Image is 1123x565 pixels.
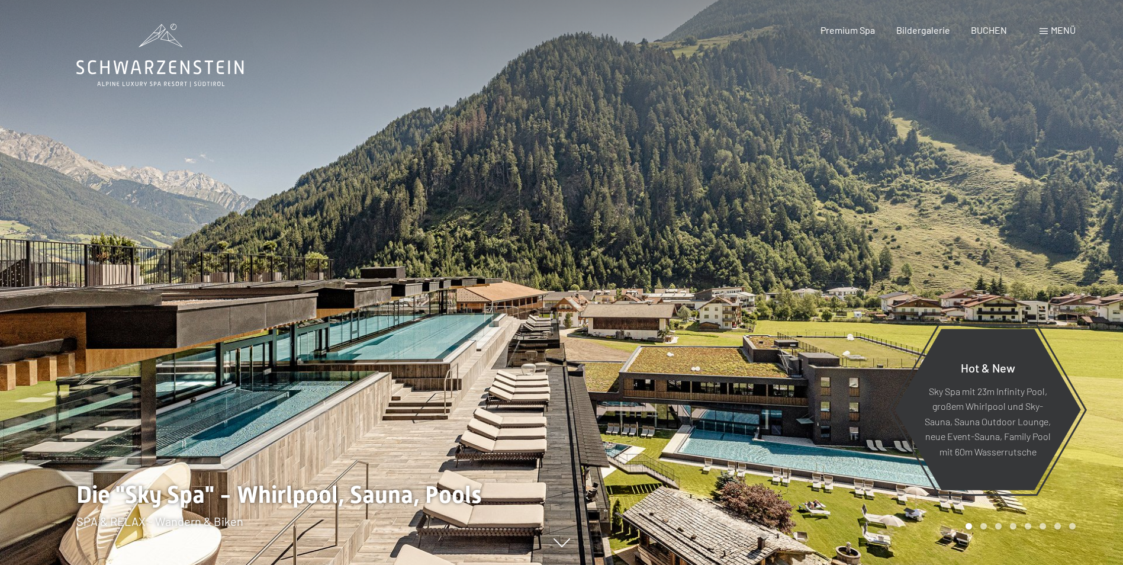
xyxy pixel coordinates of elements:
a: BUCHEN [971,24,1007,36]
div: Carousel Pagination [961,523,1076,529]
span: Menü [1051,24,1076,36]
div: Carousel Page 8 [1069,523,1076,529]
span: Hot & New [961,360,1015,374]
div: Carousel Page 4 [1010,523,1016,529]
div: Carousel Page 3 [995,523,1002,529]
div: Carousel Page 7 [1054,523,1061,529]
a: Premium Spa [820,24,875,36]
div: Carousel Page 2 [980,523,987,529]
p: Sky Spa mit 23m Infinity Pool, großem Whirlpool und Sky-Sauna, Sauna Outdoor Lounge, neue Event-S... [924,383,1052,459]
a: Hot & New Sky Spa mit 23m Infinity Pool, großem Whirlpool und Sky-Sauna, Sauna Outdoor Lounge, ne... [894,328,1082,491]
div: Carousel Page 6 [1040,523,1046,529]
div: Carousel Page 1 (Current Slide) [966,523,972,529]
a: Bildergalerie [896,24,950,36]
div: Carousel Page 5 [1025,523,1031,529]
